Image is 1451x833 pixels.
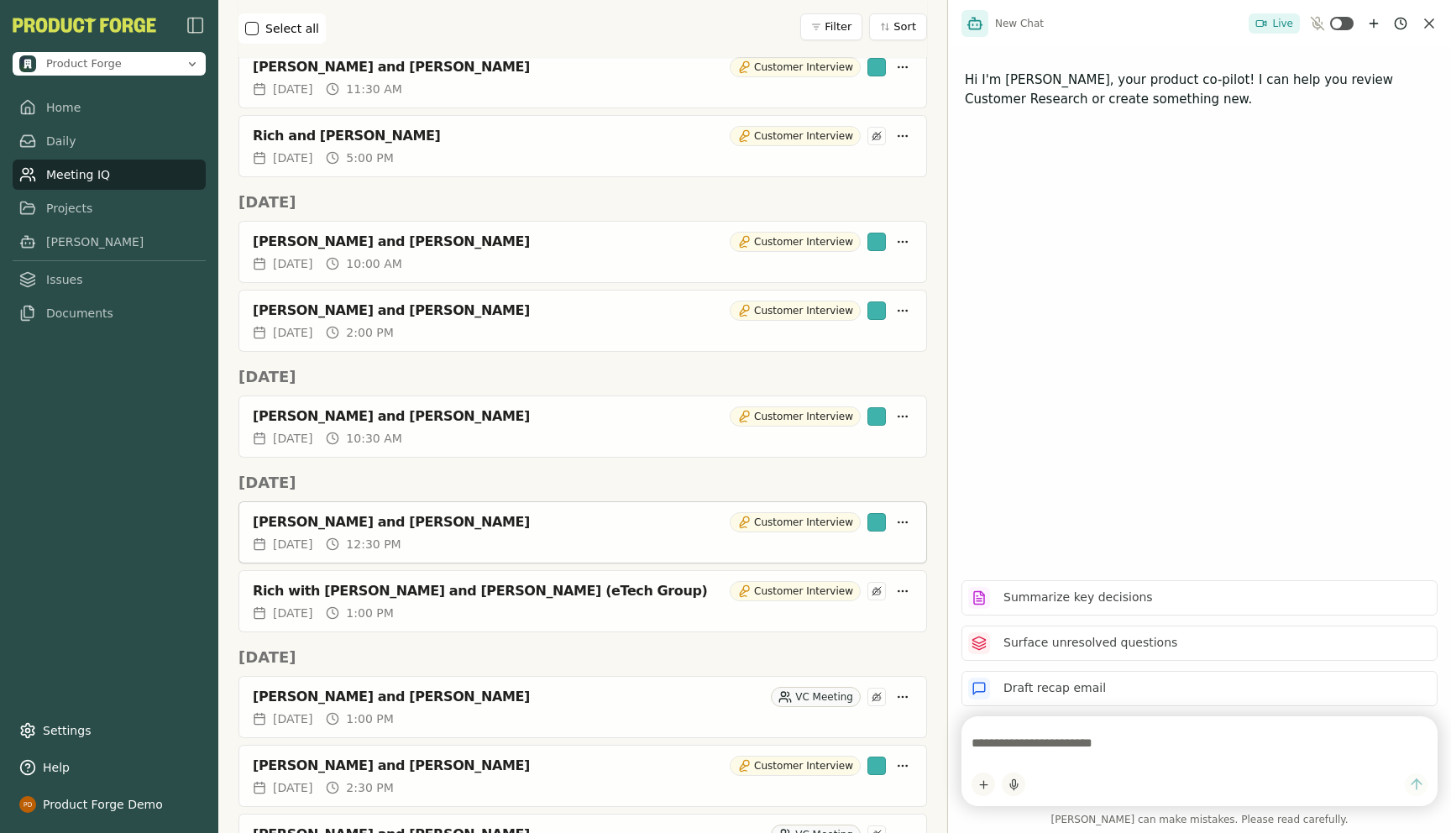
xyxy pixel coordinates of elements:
img: Product Forge [19,55,36,72]
p: Hi I'm [PERSON_NAME], your product co-pilot! I can help you review Customer Research or create so... [965,71,1434,108]
a: [PERSON_NAME] and [PERSON_NAME]VC Meeting[DATE]1:00 PM [238,676,927,738]
div: Smith has been invited [867,407,886,426]
span: [PERSON_NAME] can make mistakes. Please read carefully. [961,813,1438,826]
div: Customer Interview [730,756,861,776]
div: Customer Interview [730,301,861,321]
div: Customer Interview [730,57,861,77]
div: [PERSON_NAME] and [PERSON_NAME] [253,59,723,76]
button: Add content to chat [972,773,995,796]
span: 11:30 AM [346,81,401,97]
span: 10:30 AM [346,430,401,447]
span: [DATE] [273,779,312,796]
span: [DATE] [273,536,312,553]
span: 1:00 PM [346,710,393,727]
div: [PERSON_NAME] and [PERSON_NAME] [253,757,723,774]
a: Meeting IQ [13,160,206,190]
span: [DATE] [273,605,312,621]
button: More options [893,301,913,321]
div: [PERSON_NAME] and [PERSON_NAME] [253,514,723,531]
img: profile [19,796,36,813]
a: Rich with [PERSON_NAME] and [PERSON_NAME] (eTech Group)Customer Interview[DATE]1:00 PM [238,570,927,632]
h2: [DATE] [238,365,927,389]
button: Filter [800,13,862,40]
a: Daily [13,126,206,156]
a: [PERSON_NAME] and [PERSON_NAME]Customer Interview[DATE]11:30 AM [238,46,927,108]
a: [PERSON_NAME] and [PERSON_NAME]Customer Interview[DATE]12:30 PM [238,501,927,563]
button: Start dictation [1002,773,1025,796]
button: More options [893,57,913,77]
span: New Chat [995,17,1044,30]
a: [PERSON_NAME] and [PERSON_NAME]Customer Interview[DATE]10:00 AM [238,221,927,283]
div: Smith has been invited [867,233,886,251]
h2: [DATE] [238,191,927,214]
div: Smith has not been invited [867,582,886,600]
button: Draft recap email [961,671,1438,706]
span: 2:30 PM [346,779,393,796]
div: Rich and [PERSON_NAME] [253,128,723,144]
span: 5:00 PM [346,149,393,166]
div: Smith has been invited [867,58,886,76]
a: Home [13,92,206,123]
span: Live [1272,17,1293,30]
div: Rich with [PERSON_NAME] and [PERSON_NAME] (eTech Group) [253,583,723,600]
div: Smith has been invited [867,301,886,320]
span: 1:00 PM [346,605,393,621]
button: More options [893,581,913,601]
button: More options [893,512,913,532]
button: Product Forge Demo [13,789,206,820]
span: [DATE] [273,255,312,272]
button: Surface unresolved questions [961,626,1438,661]
p: Summarize key decisions [1003,589,1153,606]
div: Customer Interview [730,126,861,146]
a: Documents [13,298,206,328]
h2: [DATE] [238,471,927,495]
p: Draft recap email [1003,679,1106,697]
span: [DATE] [273,324,312,341]
div: Customer Interview [730,512,861,532]
label: Select all [265,20,319,37]
button: More options [893,126,913,146]
div: Customer Interview [730,232,861,252]
button: More options [893,232,913,252]
img: sidebar [186,15,206,35]
span: Product Forge [46,56,122,71]
a: [PERSON_NAME] and [PERSON_NAME]Customer Interview[DATE]2:00 PM [238,290,927,352]
div: Smith has been invited [867,513,886,532]
span: [DATE] [273,710,312,727]
span: [DATE] [273,430,312,447]
a: Projects [13,193,206,223]
a: Rich and [PERSON_NAME]Customer Interview[DATE]5:00 PM [238,115,927,177]
img: Product Forge [13,18,156,33]
span: [DATE] [273,149,312,166]
button: More options [893,756,913,776]
a: [PERSON_NAME] and [PERSON_NAME]Customer Interview[DATE]10:30 AM [238,396,927,458]
button: Close chat [1421,15,1438,32]
div: Customer Interview [730,406,861,427]
a: Settings [13,715,206,746]
a: [PERSON_NAME] and [PERSON_NAME]Customer Interview[DATE]2:30 PM [238,745,927,807]
button: Sort [869,13,927,40]
span: [DATE] [273,81,312,97]
div: VC Meeting [771,687,861,707]
span: 2:00 PM [346,324,393,341]
button: Summarize key decisions [961,580,1438,616]
button: Open organization switcher [13,52,206,76]
div: Smith has not been invited [867,688,886,706]
div: Smith has not been invited [867,127,886,145]
button: More options [893,406,913,427]
div: Customer Interview [730,581,861,601]
p: Surface unresolved questions [1003,634,1177,652]
a: [PERSON_NAME] [13,227,206,257]
button: Toggle ambient mode [1330,17,1354,30]
button: PF-Logo [13,18,156,33]
div: [PERSON_NAME] and [PERSON_NAME] [253,408,723,425]
span: 12:30 PM [346,536,401,553]
span: 10:00 AM [346,255,401,272]
div: [PERSON_NAME] and [PERSON_NAME] [253,233,723,250]
div: Smith has been invited [867,757,886,775]
button: More options [893,687,913,707]
div: [PERSON_NAME] and [PERSON_NAME] [253,302,723,319]
button: Send message [1405,773,1427,796]
button: Chat history [1391,13,1411,34]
